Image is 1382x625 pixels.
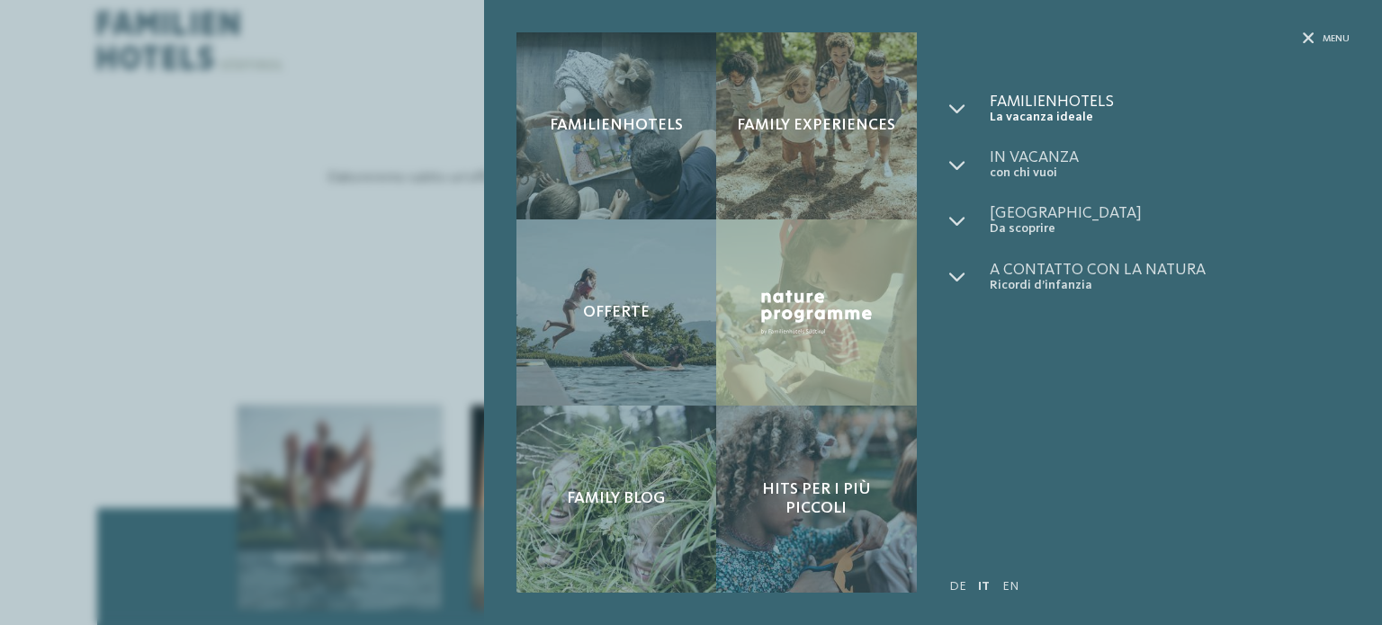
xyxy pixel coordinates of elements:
[990,94,1350,125] a: Familienhotels La vacanza ideale
[1323,32,1350,46] span: Menu
[990,262,1350,293] a: A contatto con la natura Ricordi d’infanzia
[1002,580,1019,593] a: EN
[990,205,1350,237] a: [GEOGRAPHIC_DATA] Da scoprire
[583,303,650,323] span: Offerte
[567,489,665,509] span: Family Blog
[716,406,917,593] a: Richiesta Hits per i più piccoli
[990,149,1350,165] span: In vacanza
[990,262,1350,278] span: A contatto con la natura
[757,286,876,340] img: Nature Programme
[716,32,917,219] a: Richiesta Family experiences
[990,94,1350,110] span: Familienhotels
[990,149,1350,181] a: In vacanza con chi vuoi
[949,580,966,593] a: DE
[516,406,717,593] a: Richiesta Family Blog
[550,116,683,136] span: Familienhotels
[737,116,895,136] span: Family experiences
[990,205,1350,221] span: [GEOGRAPHIC_DATA]
[716,219,917,406] a: Richiesta Nature Programme
[516,32,717,219] a: Richiesta Familienhotels
[978,580,990,593] a: IT
[516,219,717,406] a: Richiesta Offerte
[732,480,901,519] span: Hits per i più piccoli
[990,278,1350,293] span: Ricordi d’infanzia
[990,165,1350,181] span: con chi vuoi
[990,110,1350,125] span: La vacanza ideale
[990,221,1350,237] span: Da scoprire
